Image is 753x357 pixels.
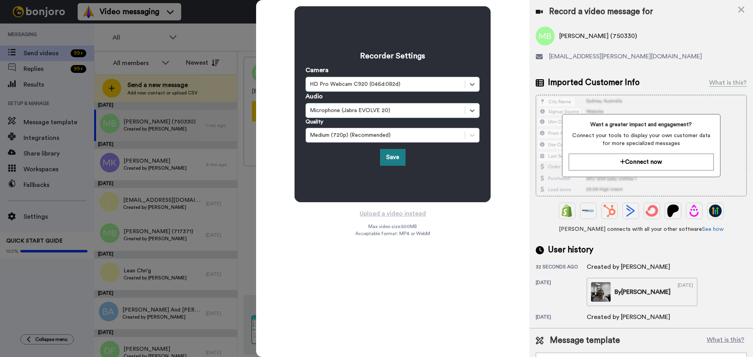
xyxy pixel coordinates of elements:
[704,335,747,346] button: What is this?
[306,118,323,126] label: Quality
[548,244,593,256] span: User history
[603,205,616,217] img: Hubspot
[310,131,461,139] div: Medium (720p) (Recommended)
[536,314,587,322] div: [DATE]
[587,278,697,306] a: By[PERSON_NAME][DATE]
[646,205,658,217] img: ConvertKit
[536,264,587,272] div: 32 seconds ago
[550,335,620,346] span: Message template
[582,205,595,217] img: Ontraport
[569,154,713,170] button: Connect now
[310,80,461,88] div: HD Pro Webcam C920 (046d:082d)
[306,51,480,62] h3: Recorder Settings
[624,205,637,217] img: ActiveCampaign
[536,225,747,233] span: [PERSON_NAME] connects with all your other software
[561,205,573,217] img: Shopify
[549,52,702,61] span: [EMAIL_ADDRESS][PERSON_NAME][DOMAIN_NAME]
[688,205,700,217] img: Drip
[587,312,670,322] div: Created by [PERSON_NAME]
[615,287,671,297] div: By [PERSON_NAME]
[591,282,611,302] img: 8cc29cc4-9b10-4ea6-9a35-c9b015c9856c-thumb.jpg
[678,282,693,302] div: [DATE]
[355,230,430,237] span: Acceptable format: MP4 or WebM
[310,107,461,114] div: Microphone (Jabra EVOLVE 20)
[709,78,747,87] div: What is this?
[357,208,428,219] button: Upload a video instead
[569,121,713,129] span: Want a greater impact and engagement?
[536,279,587,306] div: [DATE]
[306,92,323,101] label: Audio
[709,205,722,217] img: GoHighLevel
[548,77,640,89] span: Imported Customer Info
[569,132,713,147] span: Connect your tools to display your own customer data for more specialized messages
[667,205,679,217] img: Patreon
[380,149,406,166] button: Save
[368,223,417,230] span: Max video size: 500 MB
[702,227,724,232] a: See how
[306,65,329,75] label: Camera
[587,262,670,272] div: Created by [PERSON_NAME]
